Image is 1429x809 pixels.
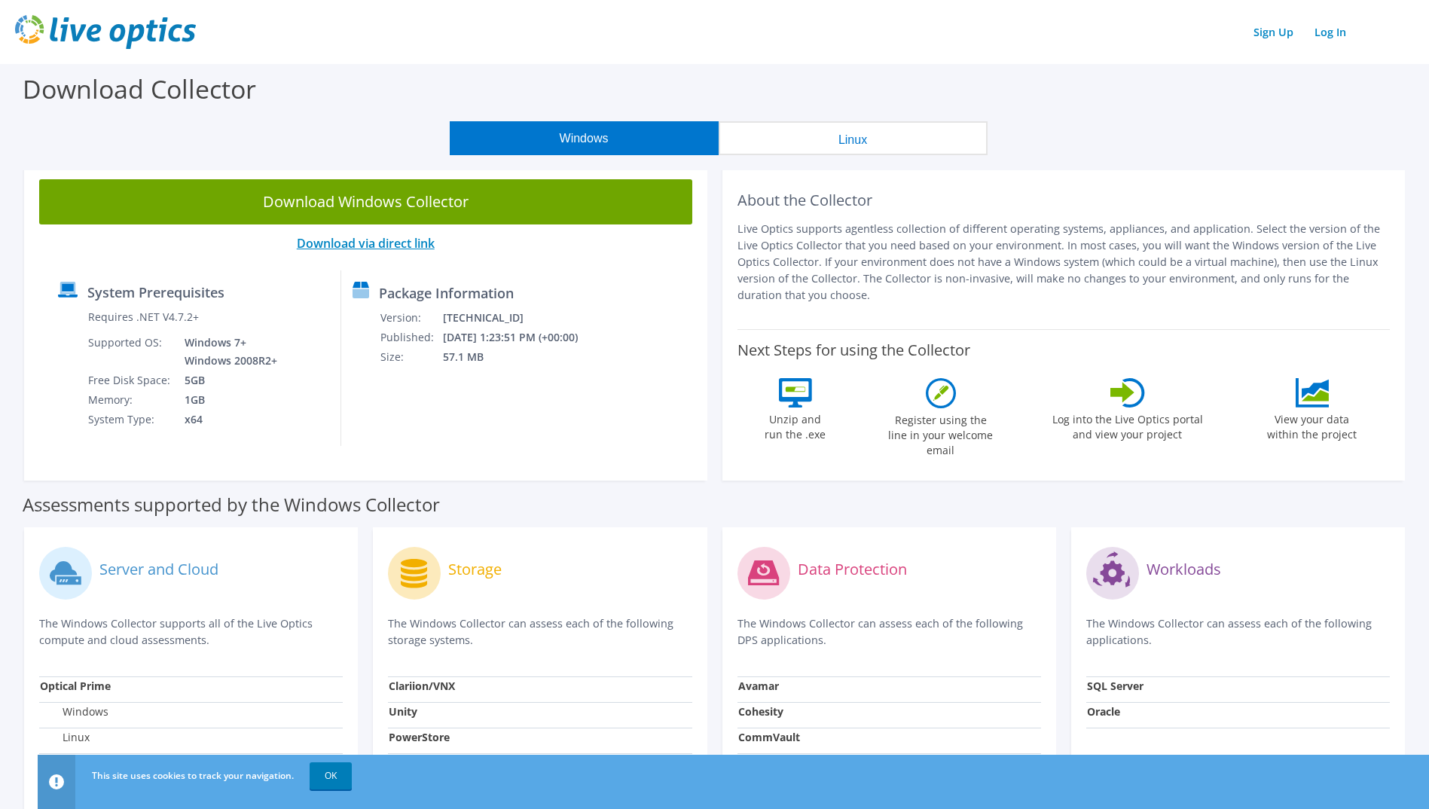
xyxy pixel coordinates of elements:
[99,562,218,577] label: Server and Cloud
[1086,615,1390,649] p: The Windows Collector can assess each of the following applications.
[87,410,173,429] td: System Type:
[448,562,502,577] label: Storage
[442,328,598,347] td: [DATE] 1:23:51 PM (+00:00)
[297,235,435,252] a: Download via direct link
[92,769,294,782] span: This site uses cookies to track your navigation.
[87,285,224,300] label: System Prerequisites
[88,310,199,325] label: Requires .NET V4.7.2+
[450,121,719,155] button: Windows
[87,371,173,390] td: Free Disk Space:
[1052,408,1204,442] label: Log into the Live Optics portal and view your project
[173,410,280,429] td: x64
[310,762,352,789] a: OK
[737,191,1391,209] h2: About the Collector
[173,333,280,371] td: Windows 7+ Windows 2008R2+
[379,285,514,301] label: Package Information
[388,615,692,649] p: The Windows Collector can assess each of the following storage systems.
[884,408,997,458] label: Register using the line in your welcome email
[380,347,442,367] td: Size:
[1258,408,1366,442] label: View your data within the project
[719,121,988,155] button: Linux
[1147,562,1221,577] label: Workloads
[761,408,830,442] label: Unzip and run the .exe
[23,497,440,512] label: Assessments supported by the Windows Collector
[1307,21,1354,43] a: Log In
[15,15,196,49] img: live_optics_svg.svg
[23,72,256,106] label: Download Collector
[738,730,800,744] strong: CommVault
[737,341,970,359] label: Next Steps for using the Collector
[87,333,173,371] td: Supported OS:
[1246,21,1301,43] a: Sign Up
[389,730,450,744] strong: PowerStore
[39,615,343,649] p: The Windows Collector supports all of the Live Optics compute and cloud assessments.
[39,179,692,224] a: Download Windows Collector
[737,221,1391,304] p: Live Optics supports agentless collection of different operating systems, appliances, and applica...
[738,704,783,719] strong: Cohesity
[173,390,280,410] td: 1GB
[798,562,907,577] label: Data Protection
[380,308,442,328] td: Version:
[87,390,173,410] td: Memory:
[40,704,108,719] label: Windows
[442,347,598,367] td: 57.1 MB
[40,679,111,693] strong: Optical Prime
[173,371,280,390] td: 5GB
[737,615,1041,649] p: The Windows Collector can assess each of the following DPS applications.
[1087,704,1120,719] strong: Oracle
[389,704,417,719] strong: Unity
[380,328,442,347] td: Published:
[1087,679,1144,693] strong: SQL Server
[738,679,779,693] strong: Avamar
[442,308,598,328] td: [TECHNICAL_ID]
[389,679,455,693] strong: Clariion/VNX
[40,730,90,745] label: Linux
